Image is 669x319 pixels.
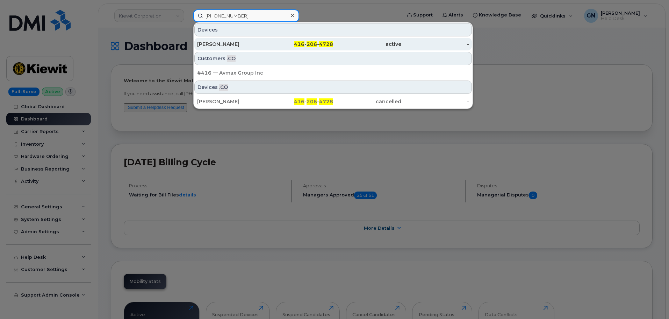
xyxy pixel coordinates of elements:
[307,41,317,47] span: 206
[194,38,472,50] a: [PERSON_NAME]416-206-4728active-
[194,81,472,94] div: Devices
[401,41,469,48] div: -
[194,23,472,36] div: Devices
[294,98,304,105] span: 416
[197,69,469,76] div: #416 — Avmax Group Inc
[219,84,228,91] span: .CO
[639,289,664,314] iframe: Messenger Launcher
[194,52,472,65] div: Customers
[333,41,401,48] div: active
[194,67,472,79] a: #416 — Avmax Group Inc
[319,41,333,47] span: 4728
[333,98,401,105] div: cancelled
[265,41,333,48] div: - -
[319,98,333,105] span: 4728
[227,55,236,62] span: .CO
[401,98,469,105] div: -
[265,98,333,105] div: - -
[197,98,265,105] div: [PERSON_NAME]
[197,41,265,48] div: [PERSON_NAME]
[307,98,317,105] span: 206
[294,41,304,47] span: 416
[194,95,472,108] a: [PERSON_NAME]416-206-4728cancelled-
